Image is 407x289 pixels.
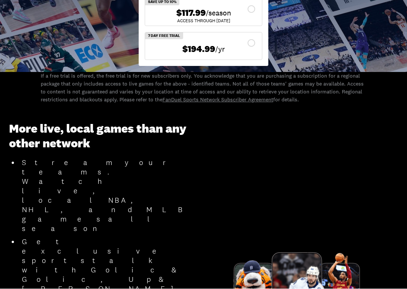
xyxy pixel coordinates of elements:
span: /yr [215,44,225,55]
h3: More live, local games than any other network [9,122,204,151]
span: $117.99 [176,8,206,19]
span: $194.99 [182,44,215,55]
li: Stream your teams. Watch live, local NBA, NHL, and MLB games all season [19,158,204,234]
div: 7 Day Free Trial [145,33,183,40]
a: FanDuel Sports Network Subscriber Agreement [162,96,273,103]
p: If a free trial is offered, the free trial is for new subscribers only. You acknowledge that you ... [41,72,366,104]
div: ACCESS THROUGH [DATE] [151,19,256,23]
span: /season [206,8,231,18]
